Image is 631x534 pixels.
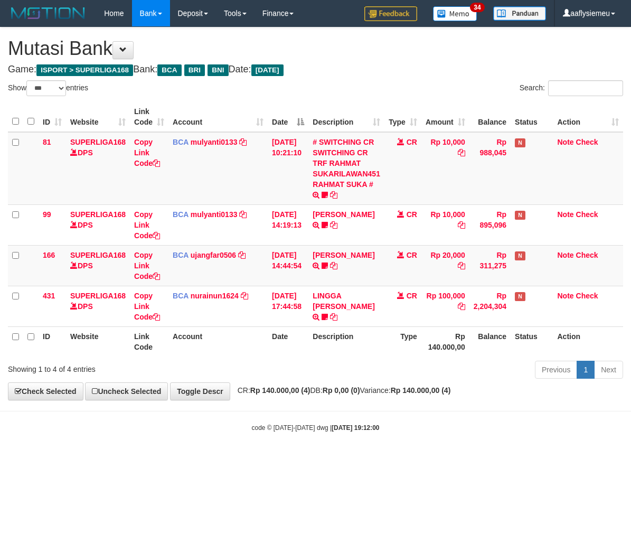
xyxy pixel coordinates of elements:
td: [DATE] 14:19:13 [268,204,308,245]
span: BRI [184,64,205,76]
td: Rp 311,275 [469,245,511,286]
th: Account [168,326,268,357]
strong: Rp 140.000,00 (4) [391,386,451,395]
td: Rp 10,000 [421,132,469,205]
th: Status [511,102,553,132]
span: BCA [157,64,181,76]
th: Rp 140.000,00 [421,326,469,357]
img: Feedback.jpg [364,6,417,21]
td: [DATE] 10:21:10 [268,132,308,205]
span: CR [407,210,417,219]
a: Copy NOVEN ELING PRAYOG to clipboard [330,261,337,270]
img: panduan.png [493,6,546,21]
a: SUPERLIGA168 [70,210,126,219]
strong: Rp 140.000,00 (4) [250,386,310,395]
h1: Mutasi Bank [8,38,623,59]
a: Note [558,292,574,300]
th: ID [39,326,66,357]
strong: [DATE] 19:12:00 [332,424,379,432]
span: BCA [173,210,189,219]
a: Copy Link Code [134,292,160,321]
th: Action: activate to sort column ascending [553,102,624,132]
td: DPS [66,204,130,245]
strong: Rp 0,00 (0) [323,386,360,395]
a: Copy Link Code [134,138,160,167]
a: SUPERLIGA168 [70,251,126,259]
a: Copy mulyanti0133 to clipboard [239,138,247,146]
th: Type [384,326,421,357]
span: 34 [470,3,484,12]
a: Toggle Descr [170,382,230,400]
a: Copy Rp 100,000 to clipboard [458,302,465,311]
th: Website [66,326,130,357]
td: Rp 100,000 [421,286,469,326]
a: Copy LINGGA ADITYA PRAT to clipboard [330,313,337,321]
h4: Game: Bank: Date: [8,64,623,75]
a: mulyanti0133 [191,210,238,219]
th: Account: activate to sort column ascending [168,102,268,132]
a: Copy Link Code [134,251,160,280]
th: Date [268,326,308,357]
a: nurainun1624 [191,292,239,300]
th: Type: activate to sort column ascending [384,102,421,132]
th: Link Code [130,326,168,357]
a: Previous [535,361,577,379]
a: 1 [577,361,595,379]
span: CR [407,138,417,146]
span: BCA [173,138,189,146]
span: BNI [208,64,228,76]
td: Rp 895,096 [469,204,511,245]
span: ISPORT > SUPERLIGA168 [36,64,133,76]
select: Showentries [26,80,66,96]
a: Copy ujangfar0506 to clipboard [238,251,246,259]
th: Status [511,326,553,357]
a: Copy MUHAMMAD REZA to clipboard [330,221,337,229]
th: ID: activate to sort column ascending [39,102,66,132]
a: Check [576,292,598,300]
a: Copy nurainun1624 to clipboard [241,292,248,300]
th: Balance [469,102,511,132]
a: LINGGA [PERSON_NAME] [313,292,374,311]
input: Search: [548,80,623,96]
th: Link Code: activate to sort column ascending [130,102,168,132]
th: Action [553,326,624,357]
span: CR [407,292,417,300]
span: CR: DB: Variance: [232,386,451,395]
small: code © [DATE]-[DATE] dwg | [252,424,380,432]
a: Check [576,251,598,259]
span: 166 [43,251,55,259]
span: Has Note [515,251,525,260]
span: Has Note [515,292,525,301]
span: BCA [173,292,189,300]
span: [DATE] [251,64,284,76]
span: Has Note [515,211,525,220]
th: Date: activate to sort column descending [268,102,308,132]
a: Copy mulyanti0133 to clipboard [239,210,247,219]
a: [PERSON_NAME] [313,210,374,219]
a: Note [558,210,574,219]
a: Copy # SWITCHING CR SWITCHING CR TRF RAHMAT SUKARILAWAN451 RAHMAT SUKA # to clipboard [330,191,337,199]
span: BCA [173,251,189,259]
a: Note [558,251,574,259]
a: Copy Rp 20,000 to clipboard [458,261,465,270]
td: [DATE] 14:44:54 [268,245,308,286]
span: 99 [43,210,51,219]
a: SUPERLIGA168 [70,138,126,146]
a: Copy Rp 10,000 to clipboard [458,221,465,229]
th: Balance [469,326,511,357]
span: Has Note [515,138,525,147]
td: [DATE] 17:44:58 [268,286,308,326]
a: [PERSON_NAME] [313,251,374,259]
td: Rp 20,000 [421,245,469,286]
a: Next [594,361,623,379]
label: Search: [520,80,623,96]
td: Rp 10,000 [421,204,469,245]
a: Check [576,138,598,146]
th: Amount: activate to sort column ascending [421,102,469,132]
a: Copy Link Code [134,210,160,240]
td: DPS [66,245,130,286]
th: Website: activate to sort column ascending [66,102,130,132]
a: mulyanti0133 [191,138,238,146]
img: MOTION_logo.png [8,5,88,21]
span: 431 [43,292,55,300]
